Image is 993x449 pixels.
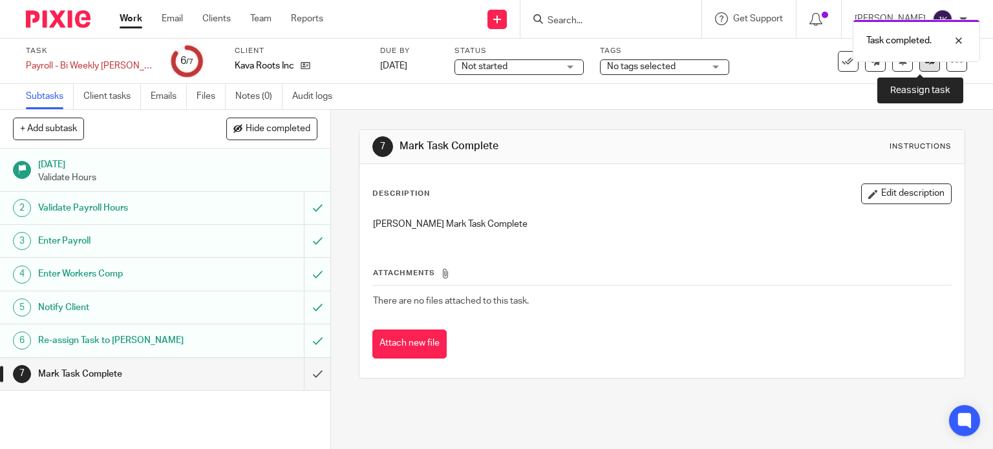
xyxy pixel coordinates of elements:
[607,62,676,71] span: No tags selected
[462,62,507,71] span: Not started
[13,266,31,284] div: 4
[372,329,447,359] button: Attach new file
[226,118,317,140] button: Hide completed
[151,84,187,109] a: Emails
[120,12,142,25] a: Work
[38,198,207,218] h1: Validate Payroll Hours
[454,46,584,56] label: Status
[235,46,364,56] label: Client
[38,298,207,317] h1: Notify Client
[202,12,231,25] a: Clients
[13,331,31,350] div: 6
[180,54,193,68] div: 6
[380,61,407,70] span: [DATE]
[400,140,689,153] h1: Mark Task Complete
[38,231,207,251] h1: Enter Payroll
[866,34,932,47] p: Task completed.
[292,84,342,109] a: Audit logs
[38,264,207,284] h1: Enter Workers Comp
[26,46,155,56] label: Task
[235,59,294,72] p: Kava Roots Inc
[250,12,272,25] a: Team
[38,155,317,171] h1: [DATE]
[13,118,84,140] button: + Add subtask
[162,12,183,25] a: Email
[38,331,207,350] h1: Re-assign Task to [PERSON_NAME]
[246,124,310,134] span: Hide completed
[186,58,193,65] small: /7
[890,141,952,152] div: Instructions
[13,298,31,317] div: 5
[26,10,91,28] img: Pixie
[197,84,226,109] a: Files
[13,232,31,250] div: 3
[13,199,31,217] div: 2
[38,171,317,184] p: Validate Hours
[235,84,283,109] a: Notes (0)
[932,9,953,30] img: svg%3E
[13,365,31,383] div: 7
[861,183,952,204] button: Edit description
[26,59,155,72] div: Payroll - Bi Weekly [PERSON_NAME]
[373,297,529,306] span: There are no files attached to this task.
[372,136,393,157] div: 7
[83,84,141,109] a: Client tasks
[373,269,435,277] span: Attachments
[380,46,438,56] label: Due by
[26,84,74,109] a: Subtasks
[26,59,155,72] div: Payroll - Bi Weekly Kava Laurel
[372,189,430,199] p: Description
[291,12,323,25] a: Reports
[373,218,952,231] p: [PERSON_NAME] Mark Task Complete
[38,364,207,384] h1: Mark Task Complete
